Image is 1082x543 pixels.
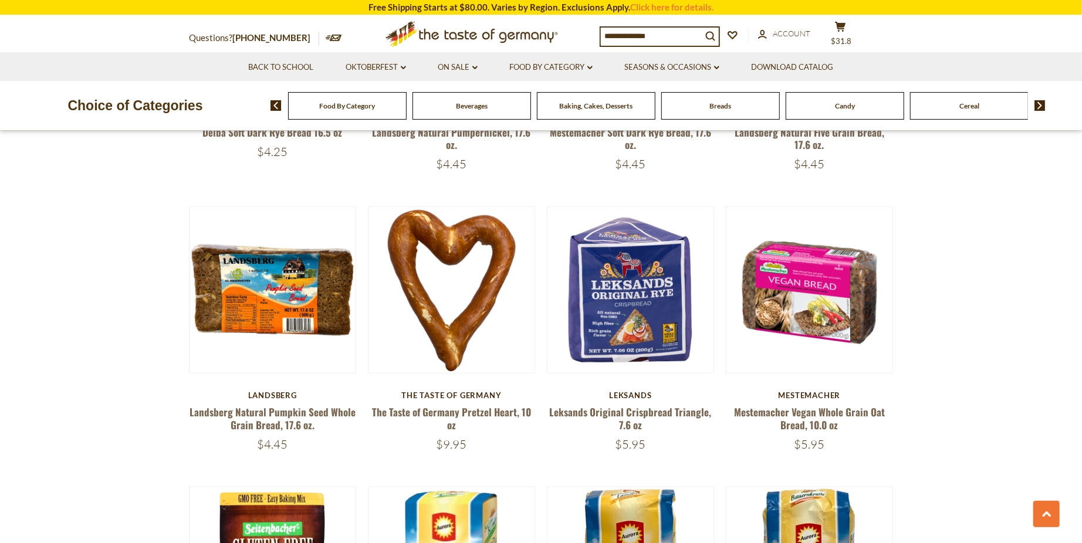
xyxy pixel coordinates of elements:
a: Oktoberfest [346,61,406,74]
span: $4.45 [257,437,288,452]
span: $5.95 [794,437,825,452]
a: Cereal [959,101,979,110]
a: Landsberg Natural Five Grain Bread, 17.6 oz. [735,125,884,152]
img: Leksands Original Crispbread Triangle, 7.6 oz [547,207,714,373]
a: Back to School [248,61,313,74]
img: Landsberg Natural Pumpkin Seed Whole Grain Bread, 17.6 oz. [190,207,356,373]
img: The Taste of Germany Pretzel Heart, 10 oz [368,207,535,373]
a: Food By Category [320,101,376,110]
a: On Sale [438,61,478,74]
div: Landsberg [189,391,356,400]
a: Food By Category [510,61,593,74]
span: $5.95 [616,437,646,452]
a: Baking, Cakes, Desserts [560,101,633,110]
span: $4.45 [794,157,825,171]
a: Click here for details. [630,2,714,12]
span: Account [773,29,810,38]
a: Account [758,28,810,40]
a: Leksands Original Crispbread Triangle, 7.6 oz [550,405,712,432]
span: $31.8 [831,36,852,46]
span: $4.45 [436,157,466,171]
a: Seasons & Occasions [625,61,719,74]
button: $31.8 [823,21,858,50]
div: Leksands [547,391,714,400]
a: Mestemacher Vegan Whole Grain Oat Bread, 10.0 oz [734,405,885,432]
a: Breads [710,101,732,110]
a: [PHONE_NUMBER] [232,32,310,43]
div: The Taste of Germany [368,391,535,400]
img: next arrow [1034,100,1046,111]
a: Beverages [456,101,488,110]
a: The Taste of Germany Pretzel Heart, 10 oz [372,405,531,432]
a: Landsberg Natural Pumpkin Seed Whole Grain Bread, 17.6 oz. [190,405,356,432]
div: Mestemacher [726,391,893,400]
img: Mestemacher Vegan Whole Grain Oat Bread, 10.0 oz [726,207,892,373]
img: previous arrow [270,100,282,111]
a: Download Catalog [752,61,834,74]
a: Delba Soft Dark Rye Bread 16.5 oz [202,125,342,140]
a: Mestemacher Soft Dark Rye Bread, 17.6 oz. [550,125,711,152]
a: Landsberg Natural Pumpernickel, 17.6 oz. [372,125,530,152]
span: $4.45 [616,157,646,171]
p: Questions? [189,30,319,46]
a: Candy [835,101,855,110]
span: $9.95 [436,437,466,452]
span: $4.25 [257,144,288,159]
